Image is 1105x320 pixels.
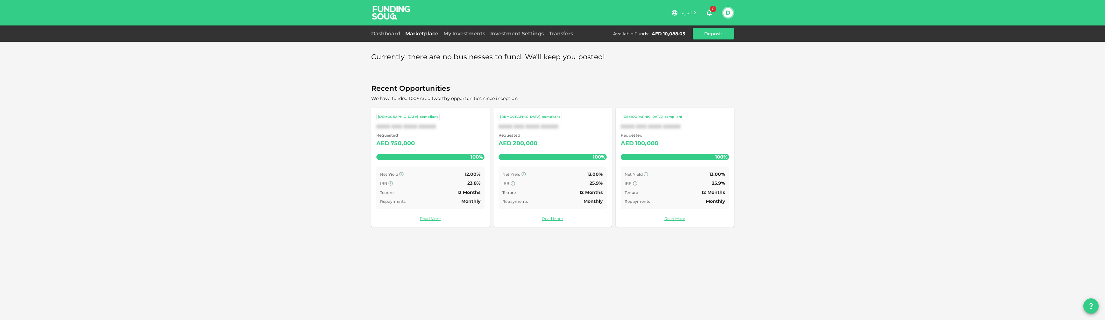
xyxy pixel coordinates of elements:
span: IRR [502,181,510,186]
span: 100% [591,152,607,161]
span: 12.00% [465,171,481,177]
div: 100,000 [635,139,658,149]
div: Available Funds : [613,31,649,37]
div: XXXX XXX XXXX XXXXX [621,124,729,130]
span: Requested [376,132,415,139]
span: Monthly [584,198,603,204]
span: Monthly [461,198,481,204]
span: Net Yield [625,172,643,177]
span: Repayments [502,199,528,204]
span: Repayments [625,199,650,204]
span: Requested [499,132,538,139]
a: Dashboard [371,31,403,37]
button: question [1083,298,1099,314]
div: AED 10,088.05 [652,31,685,37]
div: [DEMOGRAPHIC_DATA]-compliant [378,114,438,120]
span: 12 Months [702,189,725,195]
span: Recent Opportunities [371,82,734,95]
span: 13.00% [587,171,603,177]
span: Net Yield [380,172,399,177]
div: AED [621,139,634,149]
div: 200,000 [513,139,537,149]
span: Tenure [625,190,638,195]
div: XXXX XXX XXXX XXXXX [499,124,607,130]
span: 25.9% [712,180,725,186]
a: [DEMOGRAPHIC_DATA]-compliantXXXX XXX XXXX XXXXX Requested AED100,000100% Net Yield 13.00% IRR 25.... [616,108,734,227]
a: Read More [376,216,485,222]
span: 0 [710,6,716,12]
span: 25.9% [590,180,603,186]
div: XXXX XXX XXXX XXXXX [376,124,485,130]
div: 750,000 [391,139,415,149]
span: 100% [469,152,485,161]
button: Deposit [693,28,734,39]
a: Transfers [546,31,576,37]
a: [DEMOGRAPHIC_DATA]-compliantXXXX XXX XXXX XXXXX Requested AED200,000100% Net Yield 13.00% IRR 25.... [493,108,612,227]
a: Marketplace [403,31,441,37]
button: 0 [703,6,716,19]
span: Net Yield [502,172,521,177]
a: [DEMOGRAPHIC_DATA]-compliantXXXX XXX XXXX XXXXX Requested AED750,000100% Net Yield 12.00% IRR 23.... [371,108,490,227]
div: AED [499,139,512,149]
div: [DEMOGRAPHIC_DATA]-compliant [500,114,560,120]
div: AED [376,139,389,149]
span: Tenure [380,190,394,195]
span: 13.00% [709,171,725,177]
span: We have funded 100+ creditworthy opportunities since inception [371,96,518,101]
button: D [723,8,733,18]
span: Requested [621,132,659,139]
a: Investment Settings [488,31,546,37]
span: 23.8% [467,180,481,186]
span: Monthly [706,198,725,204]
a: My Investments [441,31,488,37]
span: 12 Months [579,189,603,195]
span: IRR [380,181,387,186]
span: Tenure [502,190,516,195]
span: 12 Months [457,189,480,195]
span: 100% [713,152,729,161]
a: Read More [499,216,607,222]
div: [DEMOGRAPHIC_DATA]-compliant [622,114,683,120]
span: Currently, there are no businesses to fund. We'll keep you posted! [371,51,605,63]
a: Read More [621,216,729,222]
span: Repayments [380,199,406,204]
span: IRR [625,181,632,186]
span: العربية [679,10,692,16]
